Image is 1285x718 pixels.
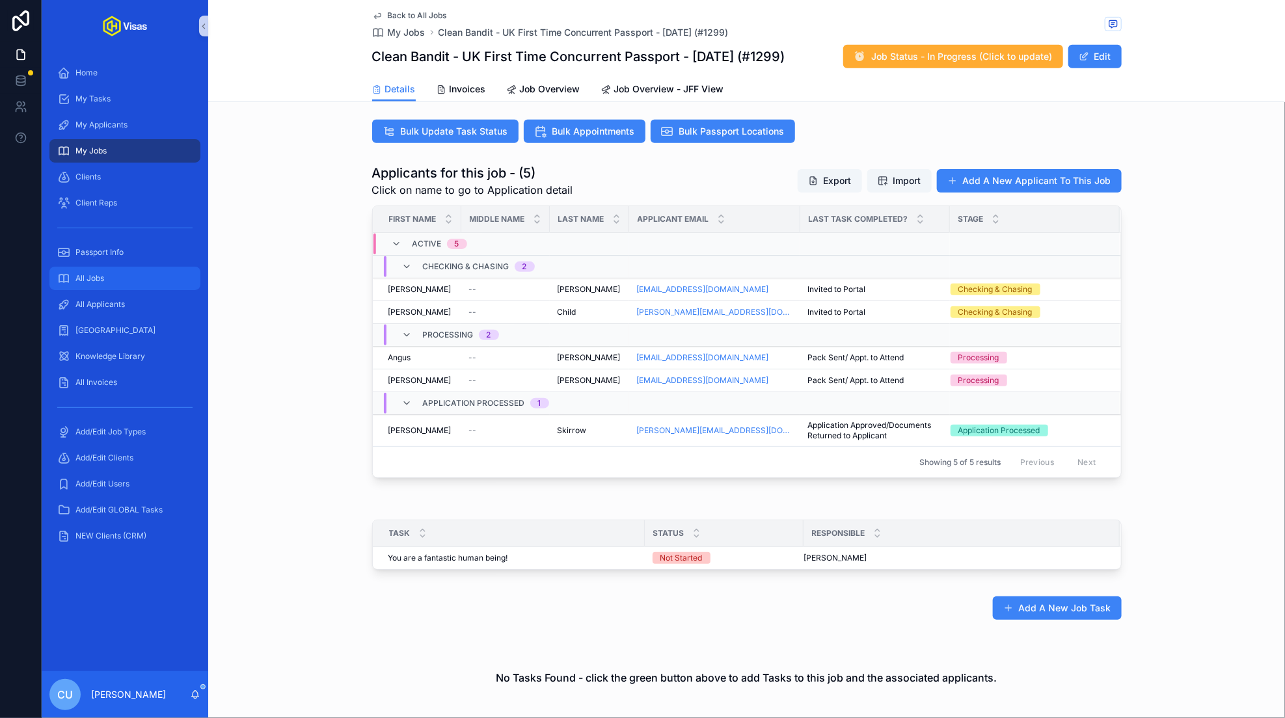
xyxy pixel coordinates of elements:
[660,552,703,564] div: Not Started
[388,375,452,386] span: [PERSON_NAME]
[388,375,453,386] a: [PERSON_NAME]
[49,446,200,470] a: Add/Edit Clients
[49,371,200,394] a: All Invoices
[388,307,452,317] span: [PERSON_NAME]
[809,214,908,224] span: Last Task Completed?
[75,273,104,284] span: All Jobs
[49,61,200,85] a: Home
[103,16,147,36] img: App logo
[637,352,792,363] a: [EMAIL_ADDRESS][DOMAIN_NAME]
[958,214,984,224] span: Stage
[808,375,904,386] span: Pack Sent/ Appt. to Attend
[558,375,621,386] span: [PERSON_NAME]
[951,425,1104,436] a: Application Processed
[469,425,542,436] a: --
[470,214,525,224] span: Middle Name
[437,77,486,103] a: Invoices
[524,120,645,143] button: Bulk Appointments
[49,113,200,137] a: My Applicants
[1068,45,1122,68] button: Edit
[637,425,792,436] a: [PERSON_NAME][EMAIL_ADDRESS][DOMAIN_NAME]
[413,239,442,249] span: Active
[469,284,542,295] a: --
[558,425,621,436] a: Skirrow
[812,528,865,538] span: Responsible
[388,352,411,363] span: Angus
[75,377,117,388] span: All Invoices
[808,375,942,386] a: Pack Sent/ Appt. to Attend
[75,146,107,156] span: My Jobs
[57,687,73,702] span: CU
[469,307,542,317] a: --
[958,375,999,386] div: Processing
[469,284,477,295] span: --
[558,425,587,436] span: Skirrow
[388,553,508,563] span: You are a fantastic human being!
[455,239,459,249] div: 5
[75,479,129,489] span: Add/Edit Users
[651,120,795,143] button: Bulk Passport Locations
[808,352,904,363] span: Pack Sent/ Appt. to Attend
[520,83,580,96] span: Job Overview
[49,267,200,290] a: All Jobs
[75,505,163,515] span: Add/Edit GLOBAL Tasks
[423,261,509,272] span: Checking & Chasing
[372,26,426,39] a: My Jobs
[469,375,542,386] a: --
[75,120,128,130] span: My Applicants
[469,375,477,386] span: --
[558,214,604,224] span: Last Name
[388,352,453,363] a: Angus
[372,10,447,21] a: Back to All Jobs
[638,214,709,224] span: Applicant Email
[951,375,1104,386] a: Processing
[388,284,453,295] a: [PERSON_NAME]
[388,10,447,21] span: Back to All Jobs
[679,125,785,138] span: Bulk Passport Locations
[372,164,573,182] h1: Applicants for this job - (5)
[75,172,101,182] span: Clients
[958,425,1040,436] div: Application Processed
[75,427,146,437] span: Add/Edit Job Types
[951,284,1104,295] a: Checking & Chasing
[49,87,200,111] a: My Tasks
[49,319,200,342] a: [GEOGRAPHIC_DATA]
[49,139,200,163] a: My Jobs
[388,284,452,295] span: [PERSON_NAME]
[808,420,942,441] a: Application Approved/Documents Returned to Applicant
[958,306,1033,318] div: Checking & Chasing
[958,352,999,364] div: Processing
[867,169,932,193] button: Import
[75,94,111,104] span: My Tasks
[388,425,453,436] a: [PERSON_NAME]
[469,352,477,363] span: --
[49,191,200,215] a: Client Reps
[808,284,942,295] a: Invited to Portal
[439,26,729,39] a: Clean Bandit - UK First Time Concurrent Passport - [DATE] (#1299)
[637,307,792,317] a: [PERSON_NAME][EMAIL_ADDRESS][DOMAIN_NAME]
[372,120,519,143] button: Bulk Update Task Status
[423,330,474,340] span: Processing
[401,125,508,138] span: Bulk Update Task Status
[552,125,635,138] span: Bulk Appointments
[423,398,525,408] span: Application Processed
[372,47,785,66] h1: Clean Bandit - UK First Time Concurrent Passport - [DATE] (#1299)
[798,169,862,193] button: Export
[469,307,477,317] span: --
[49,472,200,496] a: Add/Edit Users
[637,284,769,295] a: [EMAIL_ADDRESS][DOMAIN_NAME]
[804,553,867,563] span: [PERSON_NAME]
[49,241,200,264] a: Passport Info
[637,375,792,386] a: [EMAIL_ADDRESS][DOMAIN_NAME]
[372,182,573,198] span: Click on name to go to Application detail
[75,198,117,208] span: Client Reps
[808,352,942,363] a: Pack Sent/ Appt. to Attend
[653,528,684,538] span: Status
[450,83,486,96] span: Invoices
[538,398,541,408] div: 1
[558,307,576,317] span: Child
[558,352,621,363] a: [PERSON_NAME]
[75,247,124,258] span: Passport Info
